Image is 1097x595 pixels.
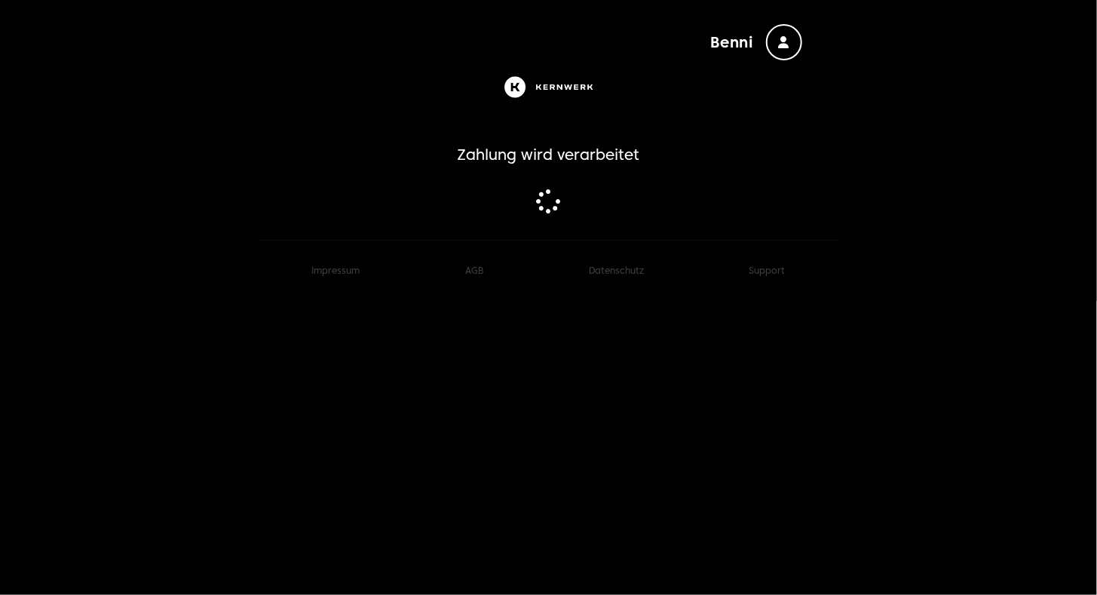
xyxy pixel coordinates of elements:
[271,144,826,165] h1: Zahlung wird verarbeitet
[710,32,754,53] span: Benni
[710,24,802,60] button: Benni
[589,265,644,276] a: Datenschutz
[501,72,597,102] img: Kernwerk®
[465,265,483,276] a: AGB
[749,265,786,277] button: Support
[311,265,360,276] a: Impressum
